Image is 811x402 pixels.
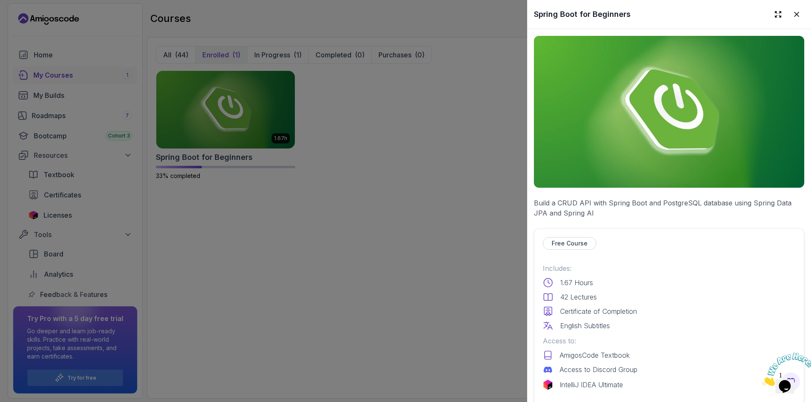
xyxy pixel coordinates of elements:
iframe: chat widget [759,349,811,389]
p: Build a CRUD API with Spring Boot and PostgreSQL database using Spring Data JPA and Spring AI [534,198,804,218]
p: IntelliJ IDEA Ultimate [560,380,623,390]
button: Expand drawer [770,7,786,22]
p: Certificate of Completion [560,306,637,316]
img: spring-boot-for-beginners_thumbnail [534,36,804,188]
p: Free Course [552,239,588,248]
p: 1.67 Hours [560,278,593,288]
img: Chat attention grabber [3,3,56,37]
span: 1 [3,3,7,11]
img: jetbrains logo [543,380,553,390]
p: Access to: [543,336,795,346]
p: Access to Discord Group [560,364,637,375]
p: AmigosCode Textbook [560,350,630,360]
p: Includes: [543,263,795,273]
p: 42 Lectures [560,292,597,302]
h2: Spring Boot for Beginners [534,8,631,20]
p: English Subtitles [560,321,610,331]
